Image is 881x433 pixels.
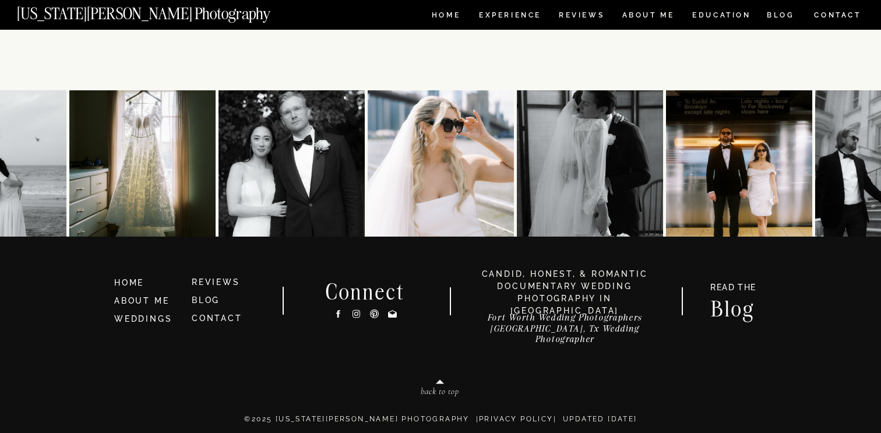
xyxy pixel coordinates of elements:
a: REVIEWS [559,12,602,22]
h3: Fort Worth Wedding Photographers [GEOGRAPHIC_DATA], Tx Wedding Photographer [461,312,668,334]
a: [US_STATE][PERSON_NAME] Photography [17,6,309,16]
a: Privacy Policy [479,415,554,423]
a: Experience [479,12,540,22]
h2: Connect [311,281,420,300]
img: K&J [666,90,812,237]
a: back to top [371,387,509,400]
a: ABOUT ME [114,296,169,305]
img: Dina & Kelvin [368,90,514,237]
img: Anna & Felipe — embracing the moment, and the magic follows. [517,90,663,237]
a: CONTACT [192,314,242,323]
a: EDUCATION [691,12,752,22]
a: Fort Worth Wedding Photographers[GEOGRAPHIC_DATA], Tx Wedding Photographer [461,312,668,334]
a: HOME [114,277,182,290]
a: Blog [699,298,767,316]
a: WEDDINGS [114,314,172,323]
a: BLOG [192,295,220,305]
h3: candid, honest, & romantic Documentary Wedding photography in [GEOGRAPHIC_DATA] [467,268,662,305]
a: HOME [429,12,463,22]
a: READ THE [704,283,762,295]
a: REVIEWS [192,277,240,287]
a: BLOG [767,12,795,22]
a: CONTACT [813,9,862,22]
a: ABOUT ME [622,12,675,22]
img: Elaine and this dress 🤍🤍🤍 [69,90,216,237]
img: Young and in love in NYC! Dana and Jordan 🤍 [219,90,365,237]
